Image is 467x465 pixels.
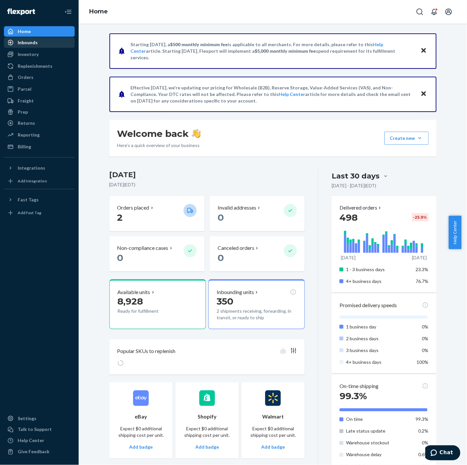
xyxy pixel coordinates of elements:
button: Help Center [449,216,461,249]
div: Add Fast Tag [18,210,41,215]
img: hand-wave emoji [192,129,201,138]
span: 8,928 [118,296,143,307]
a: Inventory [4,49,75,60]
p: [DATE] ( EDT ) [109,181,305,188]
div: Last 30 days [332,171,379,181]
p: Warehouse stockout [346,440,411,446]
a: Orders [4,72,75,83]
a: Home [4,26,75,37]
span: 0 [117,252,124,263]
button: Inbounding units3502 shipments receiving, forwarding, in transit, or ready to ship [208,279,305,329]
h1: Welcome back [117,128,201,139]
button: Add badge [195,444,219,451]
p: [DATE] [412,254,427,261]
a: Add Integration [4,176,75,186]
div: Talk to Support [18,426,52,433]
span: 100% [417,359,429,365]
div: Replenishments [18,63,52,69]
p: [DATE] - [DATE] ( EDT ) [332,182,376,189]
button: Open Search Box [413,5,426,18]
button: Close Navigation [62,5,75,18]
div: Inventory [18,51,39,58]
a: Home [89,8,108,15]
p: Ready for fulfillment [118,308,178,314]
div: Billing [18,143,31,150]
a: Freight [4,96,75,106]
div: Fast Tags [18,196,39,203]
div: Help Center [18,437,44,444]
span: 0.6% [418,452,429,457]
a: Help Center [4,436,75,446]
p: Here’s a quick overview of your business [117,142,201,149]
button: Canceled orders 0 [210,236,305,271]
button: Delivered orders [340,204,382,212]
a: Help Center [279,91,305,97]
p: Invalid addresses [218,204,256,212]
a: Billing [4,141,75,152]
p: 4+ business days [346,278,411,285]
span: $5,000 monthly minimum fee [255,48,316,54]
p: Popular SKUs to replenish [117,347,176,355]
p: 2 shipments receiving, forwarding, in transit, or ready to ship [217,308,297,321]
button: Invalid addresses 0 [210,196,305,231]
button: Fast Tags [4,195,75,205]
div: Reporting [18,132,40,138]
button: Open account menu [442,5,455,18]
button: Orders placed 2 [109,196,204,231]
a: Prep [4,107,75,117]
p: On time [346,416,411,423]
a: Reporting [4,130,75,140]
img: Flexport logo [7,9,35,15]
button: Close [419,89,428,99]
button: Create new [384,132,429,145]
span: 99.3% [416,417,429,422]
span: 23.3% [416,267,429,272]
button: Close [419,46,428,56]
span: 2 [117,212,123,223]
p: Late status update [346,428,411,435]
a: Settings [4,413,75,424]
button: Talk to Support [4,424,75,435]
div: Returns [18,120,35,126]
a: Inbounds [4,37,75,48]
button: Non-compliance cases 0 [109,236,204,271]
div: Settings [18,415,36,422]
span: 0.2% [418,428,429,434]
p: Starting [DATE], a is applicable to all merchants. For more details, please refer to this article... [131,41,414,61]
div: Give Feedback [18,449,49,455]
div: Inbounds [18,39,38,46]
button: Give Feedback [4,447,75,457]
p: Shopify [198,413,217,420]
button: Add badge [129,444,153,451]
p: 3 business days [346,347,411,354]
p: 1 business day [346,324,411,330]
div: -25.9 % [412,213,429,221]
a: Returns [4,118,75,128]
p: 2 business days [346,335,411,342]
span: 0% [422,440,429,446]
div: Parcel [18,86,31,92]
p: [DATE] [341,254,356,261]
a: Parcel [4,84,75,94]
p: Effective [DATE], we're updating our pricing for Wholesale (B2B), Reserve Storage, Value-Added Se... [131,84,414,104]
span: 0 [218,252,224,263]
p: On-time shipping [340,382,379,390]
div: Integrations [18,165,45,171]
p: Available units [118,288,150,296]
span: 0% [422,336,429,341]
p: Walmart [262,413,284,420]
p: Promised delivery speeds [340,302,397,309]
p: 4+ business days [346,359,411,365]
p: 1 - 3 business days [346,266,411,273]
span: 350 [217,296,233,307]
ol: breadcrumbs [84,2,113,21]
div: Add Integration [18,178,47,184]
span: 99.3% [340,390,367,401]
button: Open notifications [428,5,441,18]
a: Replenishments [4,61,75,71]
span: 498 [340,212,358,223]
